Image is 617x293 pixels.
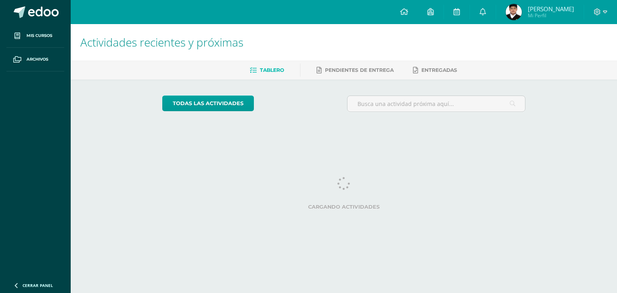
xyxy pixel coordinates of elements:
a: Mis cursos [6,24,64,48]
a: Tablero [250,64,284,77]
span: Tablero [260,67,284,73]
a: Entregadas [413,64,457,77]
span: Cerrar panel [22,283,53,288]
span: Mis cursos [27,33,52,39]
a: todas las Actividades [162,96,254,111]
img: e34d0fb6ffca6e1e960ae1127c50a343.png [506,4,522,20]
span: [PERSON_NAME] [528,5,574,13]
a: Archivos [6,48,64,71]
span: Archivos [27,56,48,63]
span: Pendientes de entrega [325,67,394,73]
input: Busca una actividad próxima aquí... [347,96,525,112]
label: Cargando actividades [162,204,526,210]
span: Mi Perfil [528,12,574,19]
span: Actividades recientes y próximas [80,35,243,50]
span: Entregadas [421,67,457,73]
a: Pendientes de entrega [317,64,394,77]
